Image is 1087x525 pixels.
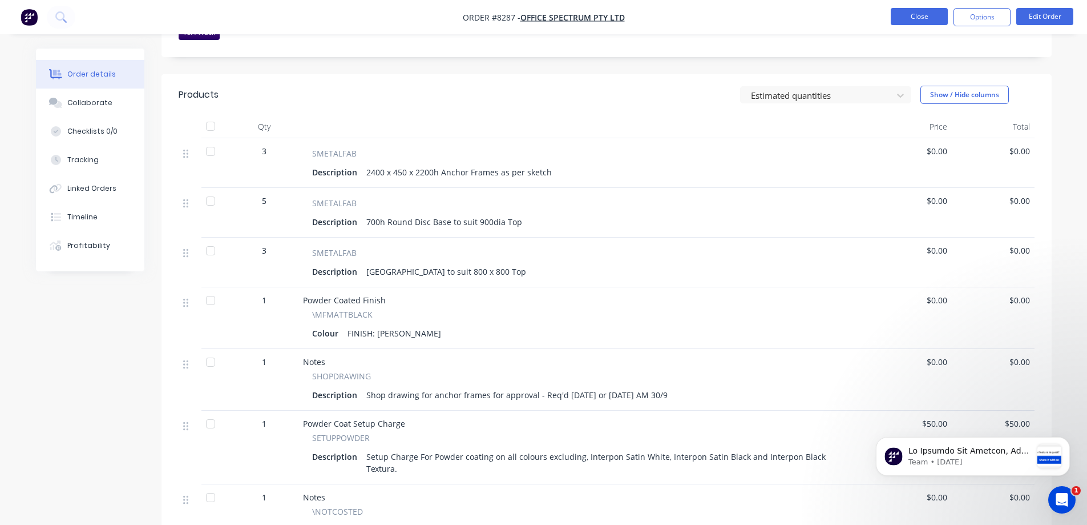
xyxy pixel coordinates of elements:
div: Description [312,214,362,230]
button: Order details [36,60,144,89]
button: Tracking [36,146,144,174]
button: Linked Orders [36,174,144,203]
span: $0.00 [874,245,947,257]
button: Profitability [36,231,144,260]
div: Setup Charge For Powder coating on all colours excluding, Interpon Satin White, Interpon Satin Bl... [362,448,855,477]
div: Tracking [67,155,99,165]
button: Timeline [36,203,144,231]
span: \MFMATTBLACK [312,308,373,320]
div: Timeline [67,212,98,222]
span: $0.00 [874,356,947,368]
p: Message from Team, sent 3w ago [50,43,173,53]
div: Description [312,164,362,181]
span: $0.00 [956,356,1030,368]
div: Order details [67,69,116,79]
div: Description [312,263,362,280]
span: Notes [303,492,325,503]
span: SMETALFAB [312,247,357,259]
span: 1 [262,356,266,368]
div: [GEOGRAPHIC_DATA] to suit 800 x 800 Top [362,263,531,280]
div: Products [179,88,219,102]
span: SMETALFAB [312,197,357,209]
div: Total [952,115,1035,138]
span: $0.00 [874,294,947,306]
span: SETUPPOWDER [312,432,370,444]
span: 1 [262,491,266,503]
button: Show / Hide columns [920,86,1009,104]
img: Factory [21,9,38,26]
span: $0.00 [956,294,1030,306]
span: SMETALFAB [312,147,357,159]
span: $0.00 [956,245,1030,257]
span: $0.00 [956,491,1030,503]
span: SHOPDRAWING [312,370,371,382]
span: 3 [262,145,266,157]
span: 1 [1072,486,1081,495]
div: Price [869,115,952,138]
div: Profitability [67,241,110,251]
button: Options [953,8,1011,26]
span: Powder Coated Finish [303,295,386,306]
div: Collaborate [67,98,112,108]
iframe: Intercom live chat [1048,486,1076,514]
span: Order #8287 - [463,12,520,23]
a: Office Spectrum Pty Ltd [520,12,625,23]
span: $0.00 [956,145,1030,157]
button: Close [891,8,948,25]
div: Colour [312,325,343,342]
div: 2400 x 450 x 2200h Anchor Frames as per sketch [362,164,556,181]
div: Shop drawing for anchor frames for approval - Req'd [DATE] or [DATE] AM 30/9 [362,387,672,403]
span: Notes [303,356,325,367]
div: Linked Orders [67,183,116,194]
div: Checklists 0/0 [67,126,118,137]
span: Powder Coat Setup Charge [303,418,405,429]
div: FINISH: [PERSON_NAME] [343,325,446,342]
button: Checklists 0/0 [36,117,144,146]
span: $0.00 [874,195,947,207]
span: $0.00 [956,195,1030,207]
span: \NOTCOSTED [312,506,363,518]
div: Description [312,387,362,403]
span: 1 [262,294,266,306]
span: 1 [262,418,266,430]
span: 3 [262,245,266,257]
button: Edit Order [1016,8,1073,25]
div: 700h Round Disc Base to suit 900dia Top [362,214,527,230]
span: $0.00 [874,491,947,503]
button: Collaborate [36,89,144,117]
div: Description [312,448,362,465]
iframe: Intercom notifications message [859,414,1087,494]
span: 5 [262,195,266,207]
div: Qty [230,115,298,138]
span: $0.00 [874,145,947,157]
